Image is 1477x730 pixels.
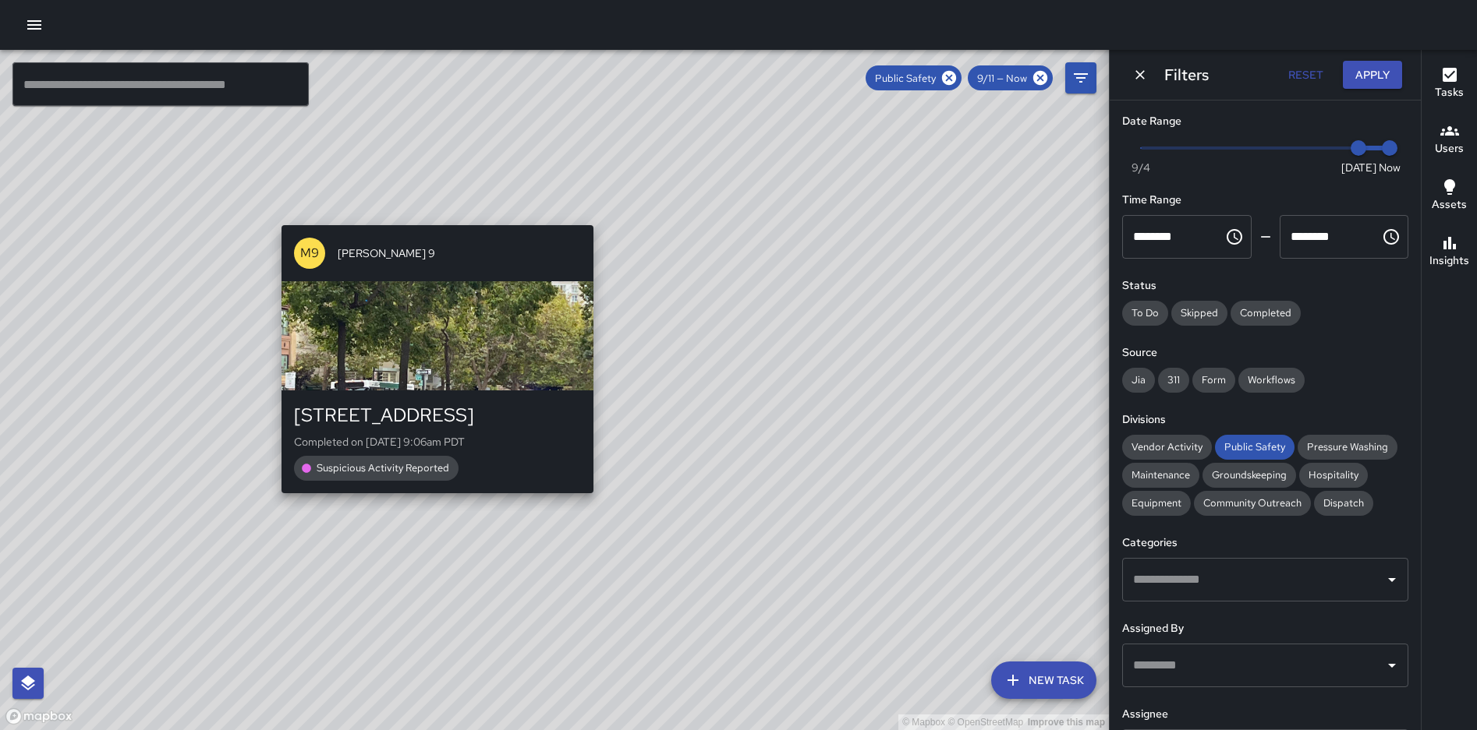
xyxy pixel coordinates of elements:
[1299,463,1368,488] div: Hospitality
[1379,160,1401,175] span: Now
[307,461,459,474] span: Suspicious Activity Reported
[1122,344,1408,361] h6: Source
[1422,168,1477,224] button: Assets
[1122,463,1199,488] div: Maintenance
[1376,221,1407,252] button: Choose time, selected time is 11:59 PM
[1122,468,1199,481] span: Maintenance
[1314,496,1373,510] span: Dispatch
[1065,62,1096,93] button: Filters
[294,434,581,450] p: Completed on [DATE] 9:06am PDT
[282,225,593,493] button: M9[PERSON_NAME] 9[STREET_ADDRESS]Completed on [DATE] 9:06am PDTSuspicious Activity Reported
[1435,84,1464,101] h6: Tasks
[1122,491,1191,516] div: Equipment
[1231,301,1301,326] div: Completed
[1171,306,1227,319] span: Skipped
[968,65,1053,90] div: 9/11 — Now
[1202,463,1296,488] div: Groundskeeping
[1122,368,1155,393] div: Jia
[1314,491,1373,516] div: Dispatch
[1422,56,1477,112] button: Tasks
[1122,113,1408,130] h6: Date Range
[1128,63,1152,86] button: Dismiss
[1238,373,1305,386] span: Workflows
[866,65,962,90] div: Public Safety
[1122,534,1408,552] h6: Categories
[1215,435,1295,460] div: Public Safety
[1429,252,1469,270] h6: Insights
[1122,301,1168,326] div: To Do
[1202,468,1296,481] span: Groundskeeping
[1122,373,1155,386] span: Jia
[1164,62,1209,87] h6: Filters
[1432,196,1467,213] h6: Assets
[1122,440,1212,453] span: Vendor Activity
[991,661,1096,699] button: New Task
[1122,411,1408,428] h6: Divisions
[1231,306,1301,319] span: Completed
[1171,301,1227,326] div: Skipped
[1194,496,1311,510] span: Community Outreach
[1435,140,1464,157] h6: Users
[1343,61,1402,90] button: Apply
[1122,620,1408,637] h6: Assigned By
[1238,368,1305,393] div: Workflows
[1122,277,1408,294] h6: Status
[968,72,1036,85] span: 9/11 — Now
[1298,435,1397,460] div: Pressure Washing
[1132,160,1150,175] span: 9/4
[1280,61,1330,90] button: Reset
[1122,706,1408,723] h6: Assignee
[1219,221,1250,252] button: Choose time, selected time is 12:00 AM
[1192,368,1235,393] div: Form
[1122,435,1212,460] div: Vendor Activity
[1422,224,1477,280] button: Insights
[1381,569,1403,591] button: Open
[1194,491,1311,516] div: Community Outreach
[1158,373,1189,386] span: 311
[1215,440,1295,453] span: Public Safety
[1381,654,1403,676] button: Open
[1158,368,1189,393] div: 311
[1192,373,1235,386] span: Form
[1422,112,1477,168] button: Users
[1122,306,1168,319] span: To Do
[1122,192,1408,209] h6: Time Range
[1299,468,1368,481] span: Hospitality
[866,72,945,85] span: Public Safety
[300,244,319,263] p: M9
[1122,496,1191,510] span: Equipment
[338,245,581,261] span: [PERSON_NAME] 9
[1298,440,1397,453] span: Pressure Washing
[294,403,581,428] div: [STREET_ADDRESS]
[1341,160,1376,175] span: [DATE]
